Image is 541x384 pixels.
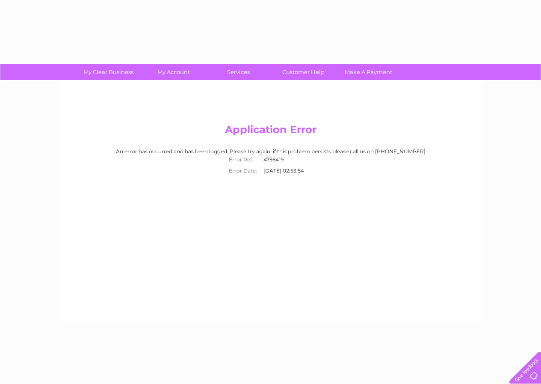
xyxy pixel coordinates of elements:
[225,154,261,165] th: Error Ref:
[261,154,316,165] td: 4756419
[203,64,274,80] a: Services
[261,165,316,176] td: [DATE] 02:53:54
[73,64,144,80] a: My Clear Business
[138,64,209,80] a: My Account
[67,149,474,176] div: An error has occurred and has been logged. Please try again, if this problem persists please call...
[225,165,261,176] th: Error Date:
[268,64,339,80] a: Customer Help
[333,64,404,80] a: Make A Payment
[67,124,474,140] h2: Application Error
